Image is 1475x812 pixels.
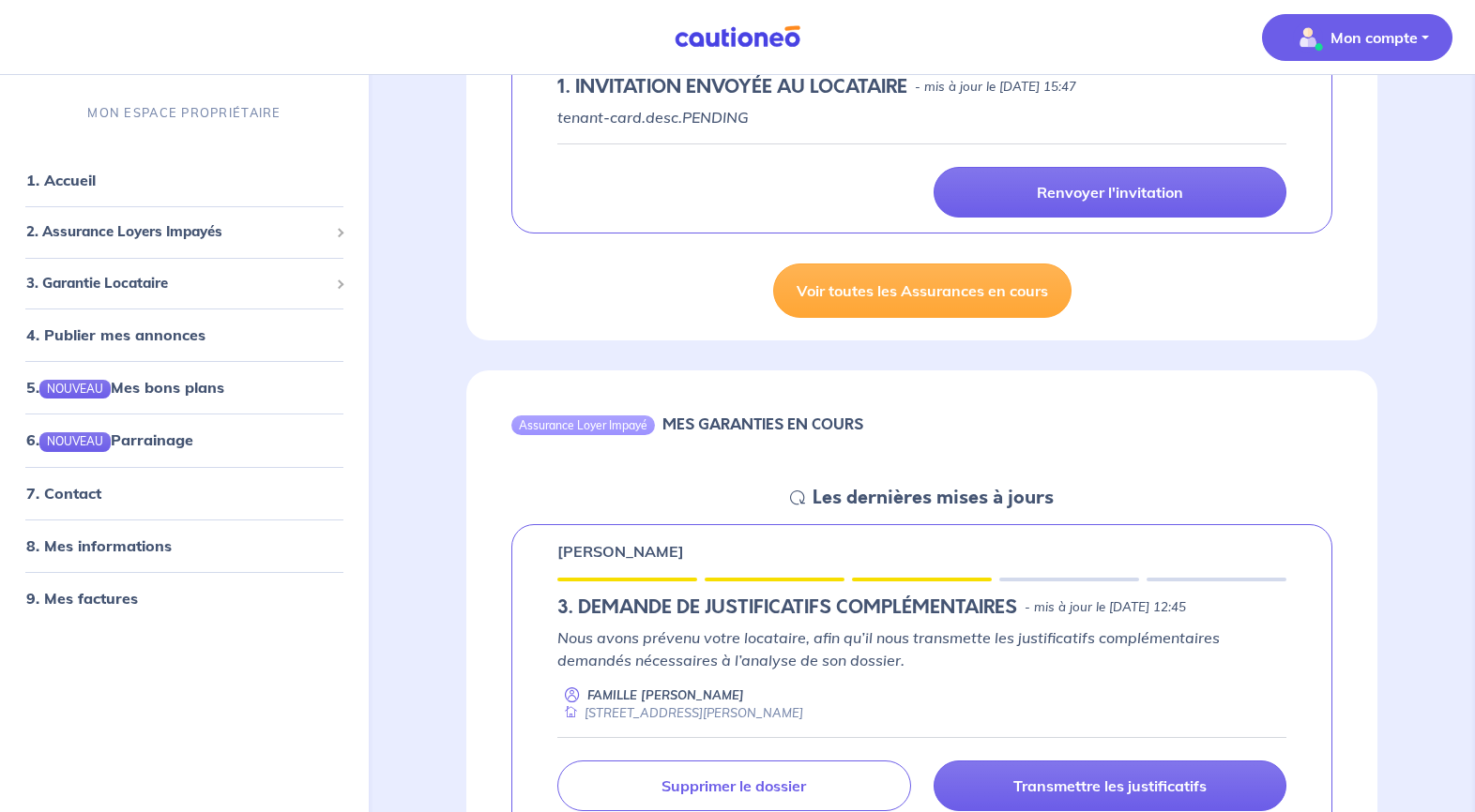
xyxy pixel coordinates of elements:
a: 5.NOUVEAUMes bons plans [26,378,224,397]
div: 7. Contact [8,474,361,511]
div: 2. Assurance Loyers Impayés [8,214,361,250]
div: 5.NOUVEAUMes bons plans [8,368,361,406]
div: 8. Mes informations [8,526,361,564]
a: Renvoyer l'invitation [934,167,1287,218]
a: 8. Mes informations [26,535,172,554]
p: - mis à jour le [DATE] 15:47 [915,78,1076,97]
p: - mis à jour le [DATE] 12:45 [1025,598,1186,617]
a: 4. Publier mes annonces [26,325,205,344]
div: 9. Mes factures [8,579,361,616]
p: Transmettre les justificatifs [1013,776,1207,795]
p: Supprimer le dossier [661,776,806,795]
span: 3. Garantie Locataire [26,272,328,293]
div: state: RENTER-DOCUMENTS-INCOMPLETE, Context: NEW,CHOOSE-CERTIFICATE,ALONE,RENTER-DOCUMENTS [557,596,1286,619]
div: Assurance Loyer Impayé [511,415,655,434]
a: Supprimer le dossier [557,760,911,811]
button: illu_account_valid_menu.svgMon compte [1262,14,1452,61]
p: FAMILLE [PERSON_NAME] [587,686,744,704]
img: Cautioneo [667,25,808,49]
h5: 3. DEMANDE DE JUSTIFICATIFS COMPLÉMENTAIRES [557,596,1017,619]
p: Renvoyer l'invitation [1037,183,1183,202]
a: 7. Contact [26,483,101,502]
div: 6.NOUVEAUParrainage [8,421,361,459]
div: 3. Garantie Locataire [8,264,361,301]
p: Nous avons prévenu votre locataire, afin qu’il nous transmette les justificatifs complémentaires ... [557,626,1286,671]
div: 1. Accueil [8,161,361,199]
p: Mon compte [1331,26,1418,49]
a: 6.NOUVEAUParrainage [26,430,193,449]
h6: MES GARANTIES EN COURS [662,415,863,433]
p: [PERSON_NAME] [557,540,684,563]
p: MON ESPACE PROPRIÉTAIRE [87,104,281,122]
a: Transmettre les justificatifs [934,760,1287,811]
a: 1. Accueil [26,171,96,189]
span: 2. Assurance Loyers Impayés [26,221,328,243]
a: Voir toutes les Assurances en cours [773,263,1072,318]
h5: Les dernières mises à jours [813,487,1054,509]
div: [STREET_ADDRESS][PERSON_NAME] [557,704,803,722]
h5: 1.︎ INVITATION ENVOYÉE AU LOCATAIRE [557,76,907,98]
img: illu_account_valid_menu.svg [1293,23,1323,53]
div: state: PENDING, Context: IN-LANDLORD [557,76,1286,98]
a: 9. Mes factures [26,588,138,607]
p: tenant-card.desc.PENDING [557,106,1286,128]
div: 4. Publier mes annonces [8,316,361,353]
